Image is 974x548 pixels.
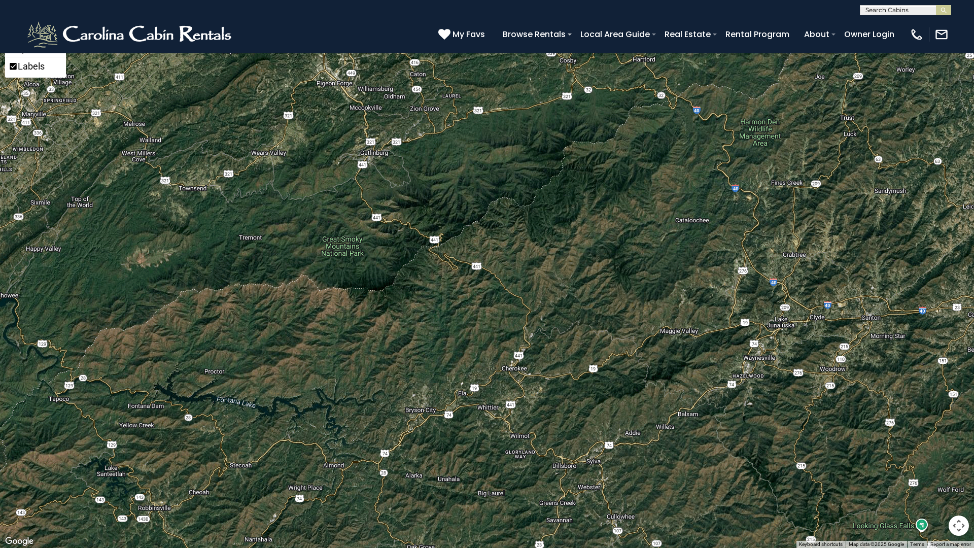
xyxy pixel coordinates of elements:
img: mail-regular-white.png [934,27,949,42]
img: phone-regular-white.png [910,27,924,42]
img: White-1-2.png [25,19,236,50]
a: Rental Program [720,25,794,43]
a: Owner Login [839,25,899,43]
a: My Favs [438,28,488,41]
a: Local Area Guide [575,25,655,43]
a: Real Estate [659,25,716,43]
span: My Favs [453,28,485,41]
a: Browse Rentals [498,25,571,43]
a: About [799,25,834,43]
